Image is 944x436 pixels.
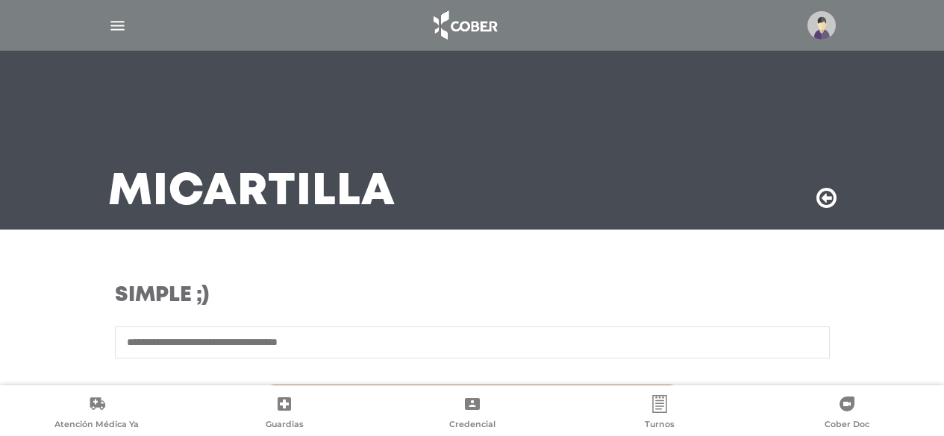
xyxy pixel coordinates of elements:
[645,419,675,432] span: Turnos
[3,395,190,433] a: Atención Médica Ya
[566,395,753,433] a: Turnos
[425,7,504,43] img: logo_cober_home-white.png
[115,283,568,309] h3: Simple ;)
[266,419,304,432] span: Guardias
[378,395,566,433] a: Credencial
[449,419,496,432] span: Credencial
[54,419,139,432] span: Atención Médica Ya
[190,395,378,433] a: Guardias
[825,419,869,432] span: Cober Doc
[108,16,127,35] img: Cober_menu-lines-white.svg
[754,395,941,433] a: Cober Doc
[807,11,836,40] img: profile-placeholder.svg
[108,173,396,212] h3: Mi Cartilla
